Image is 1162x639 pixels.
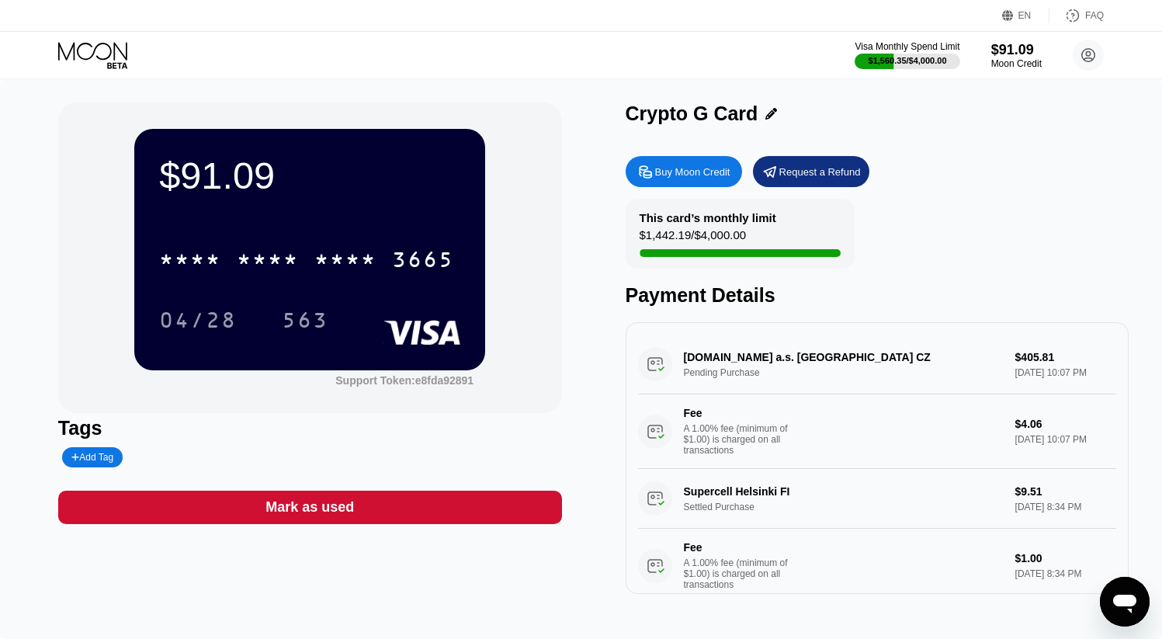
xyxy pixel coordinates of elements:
[1015,552,1117,564] div: $1.00
[855,41,959,52] div: Visa Monthly Spend Limit
[684,557,800,590] div: A 1.00% fee (minimum of $1.00) is charged on all transactions
[58,417,562,439] div: Tags
[779,165,861,179] div: Request a Refund
[684,423,800,456] div: A 1.00% fee (minimum of $1.00) is charged on all transactions
[684,407,793,419] div: Fee
[1100,577,1150,627] iframe: Button to launch messaging window
[159,310,237,335] div: 04/28
[1018,10,1032,21] div: EN
[1015,568,1117,579] div: [DATE] 8:34 PM
[626,284,1129,307] div: Payment Details
[335,374,473,387] div: Support Token:e8fda92891
[335,374,473,387] div: Support Token: e8fda92891
[1015,434,1117,445] div: [DATE] 10:07 PM
[265,498,354,516] div: Mark as used
[1015,418,1117,430] div: $4.06
[638,529,1117,603] div: FeeA 1.00% fee (minimum of $1.00) is charged on all transactions$1.00[DATE] 8:34 PM
[282,310,328,335] div: 563
[71,452,113,463] div: Add Tag
[869,56,947,65] div: $1,560.35 / $4,000.00
[991,42,1042,69] div: $91.09Moon Credit
[753,156,869,187] div: Request a Refund
[147,300,248,339] div: 04/28
[62,447,123,467] div: Add Tag
[626,156,742,187] div: Buy Moon Credit
[655,165,730,179] div: Buy Moon Credit
[1002,8,1049,23] div: EN
[855,41,959,69] div: Visa Monthly Spend Limit$1,560.35/$4,000.00
[159,154,460,197] div: $91.09
[1085,10,1104,21] div: FAQ
[684,541,793,554] div: Fee
[991,42,1042,58] div: $91.09
[58,491,562,524] div: Mark as used
[638,394,1117,469] div: FeeA 1.00% fee (minimum of $1.00) is charged on all transactions$4.06[DATE] 10:07 PM
[626,102,758,125] div: Crypto G Card
[991,58,1042,69] div: Moon Credit
[392,249,454,274] div: 3665
[270,300,340,339] div: 563
[640,228,747,249] div: $1,442.19 / $4,000.00
[640,211,776,224] div: This card’s monthly limit
[1049,8,1104,23] div: FAQ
